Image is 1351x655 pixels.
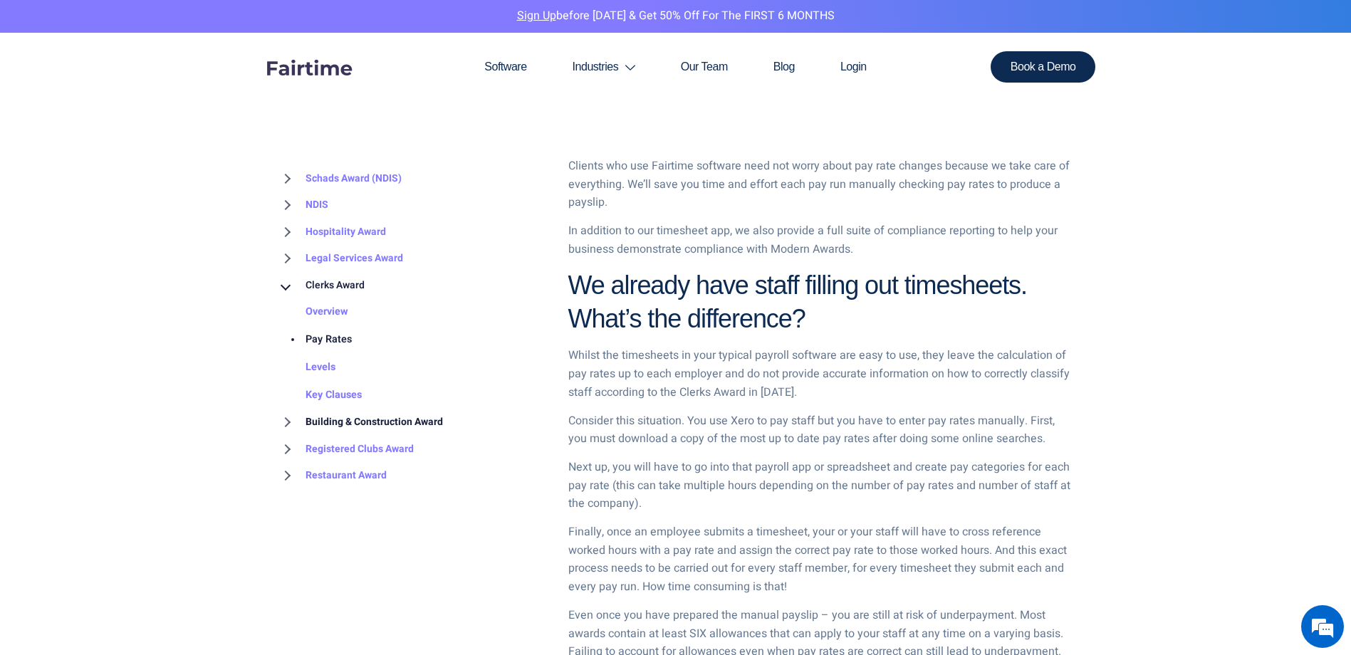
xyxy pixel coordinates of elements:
[277,192,328,219] a: NDIS
[658,33,751,101] a: Our Team
[568,523,1075,596] p: Finally, once an employee submits a timesheet, your or your staff will have to cross reference wo...
[517,7,556,24] a: Sign Up
[568,459,1075,513] p: Next up, you will have to go into that payroll app or spreadsheet and create pay categories for e...
[7,414,271,465] textarea: Enter details in the input field
[277,354,335,382] a: Levels
[751,33,818,101] a: Blog
[277,462,387,489] a: Restaurant Award
[24,71,60,107] img: d_7003521856_operators_12627000000521031
[818,33,890,101] a: Login
[277,326,352,354] a: Pay Rates
[184,360,225,378] div: Submit
[74,80,239,99] div: Need Clerks Rates?
[33,305,225,321] div: We'll Send Them to You
[568,157,1075,212] p: Clients who use Fairtime software need not worry about pay rate changes because we take care of e...
[277,165,547,489] nav: BROWSE TOPICS
[550,33,658,101] a: Industries
[568,347,1075,402] p: Whilst the timesheets in your typical payroll software are easy to use, they leave the calculatio...
[1011,61,1076,73] span: Book a Demo
[277,299,348,327] a: Overview
[277,135,547,489] div: BROWSE TOPICS
[568,222,1075,258] p: In addition to our timesheet app, we also provide a full suite of compliance reporting to help yo...
[991,51,1096,83] a: Book a Demo
[461,33,549,101] a: Software
[277,382,362,409] a: Key Clauses
[11,7,1340,26] p: before [DATE] & Get 50% Off for the FIRST 6 MONTHS
[234,7,268,41] div: Minimize live chat window
[24,276,104,288] div: Need Clerks Rates?
[568,412,1075,449] p: Consider this situation. You use Xero to pay staff but you have to enter pay rates manually. Firs...
[568,269,1075,336] h2: ?
[277,272,365,299] a: Clerks Award
[277,165,402,192] a: Schads Award (NDIS)
[277,219,386,246] a: Hospitality Award
[277,436,414,463] a: Registered Clubs Award
[568,271,1027,333] strong: We already have staff filling out timesheets. What’s the difference
[277,409,443,436] a: Building & Construction Award
[277,246,403,273] a: Legal Services Award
